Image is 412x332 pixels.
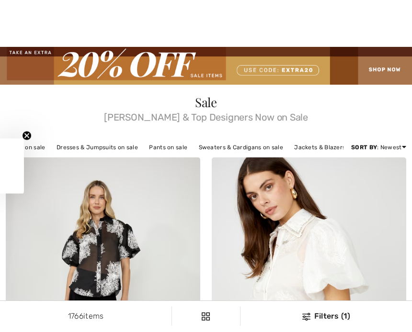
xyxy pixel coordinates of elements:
a: Pants on sale [144,141,192,154]
strong: Sort By [351,144,377,151]
span: 1766 [68,311,83,321]
span: [PERSON_NAME] & Top Designers Now on Sale [6,109,406,122]
div: : Newest [351,143,406,152]
img: Filters [202,312,210,321]
span: Sale [195,94,217,111]
a: Jackets & Blazers on sale [289,141,372,154]
button: Close teaser [22,131,32,141]
a: Sweaters & Cardigans on sale [194,141,288,154]
a: Tops on sale [6,141,50,154]
a: Dresses & Jumpsuits on sale [52,141,143,154]
div: Filters (1) [246,310,406,322]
